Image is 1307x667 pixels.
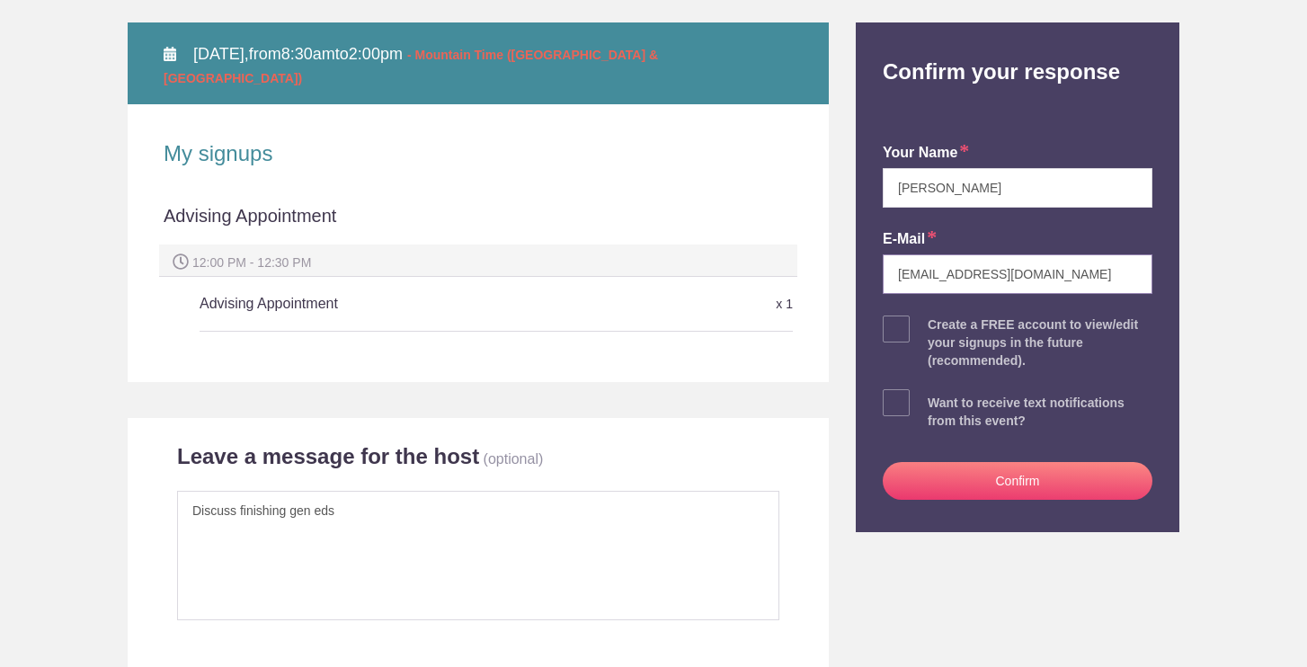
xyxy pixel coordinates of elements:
[883,168,1152,208] input: e.g. Julie Farrell
[164,140,793,167] h2: My signups
[281,45,335,63] span: 8:30am
[200,286,595,322] h5: Advising Appointment
[928,316,1152,369] div: Create a FREE account to view/edit your signups in the future (recommended).
[595,289,793,320] div: x 1
[164,45,658,86] span: from to
[164,203,793,245] div: Advising Appointment
[883,229,937,250] label: E-mail
[177,443,479,470] h2: Leave a message for the host
[349,45,403,63] span: 2:00pm
[883,143,969,164] label: your name
[883,254,1152,294] input: e.g. julie@gmail.com
[173,253,189,270] img: Spot time
[164,47,176,61] img: Calendar alt
[484,451,544,467] p: (optional)
[159,245,797,277] div: 12:00 PM - 12:30 PM
[869,22,1166,85] h2: Confirm your response
[883,462,1152,500] button: Confirm
[928,394,1152,430] div: Want to receive text notifications from this event?
[193,45,249,63] span: [DATE],
[164,48,658,85] span: - Mountain Time ([GEOGRAPHIC_DATA] & [GEOGRAPHIC_DATA])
